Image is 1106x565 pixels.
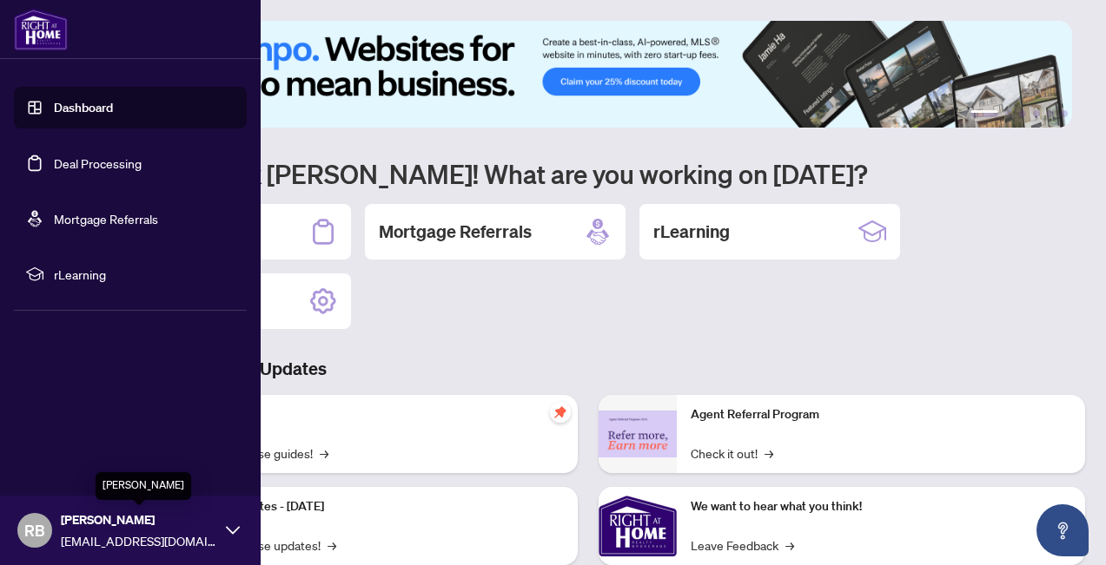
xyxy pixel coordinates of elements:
span: → [765,443,773,463]
img: Agent Referral Program [599,411,677,458]
p: We want to hear what you think! [691,497,1072,516]
a: Leave Feedback→ [691,535,794,555]
h3: Brokerage & Industry Updates [90,357,1085,381]
img: logo [14,9,68,50]
button: 6 [1061,110,1068,117]
a: Mortgage Referrals [54,211,158,227]
span: RB [24,518,45,542]
span: → [320,443,328,463]
a: Check it out!→ [691,443,773,463]
p: Platform Updates - [DATE] [182,497,564,516]
button: 3 [1019,110,1026,117]
h2: Mortgage Referrals [379,220,532,244]
button: 1 [970,110,998,117]
button: 5 [1047,110,1054,117]
h1: Welcome back [PERSON_NAME]! What are you working on [DATE]? [90,157,1085,190]
p: Self-Help [182,405,564,424]
span: rLearning [54,265,235,284]
button: 4 [1033,110,1040,117]
p: Agent Referral Program [691,405,1072,424]
button: Open asap [1036,504,1089,556]
span: pushpin [550,402,571,423]
span: [EMAIL_ADDRESS][DOMAIN_NAME] [61,531,217,550]
h2: rLearning [653,220,730,244]
span: → [785,535,794,555]
a: Dashboard [54,100,113,115]
a: Deal Processing [54,155,142,171]
span: [PERSON_NAME] [61,510,217,529]
span: → [328,535,336,555]
button: 2 [1005,110,1012,117]
img: Slide 0 [90,21,1072,128]
div: [PERSON_NAME] [96,472,191,500]
img: We want to hear what you think! [599,487,677,565]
